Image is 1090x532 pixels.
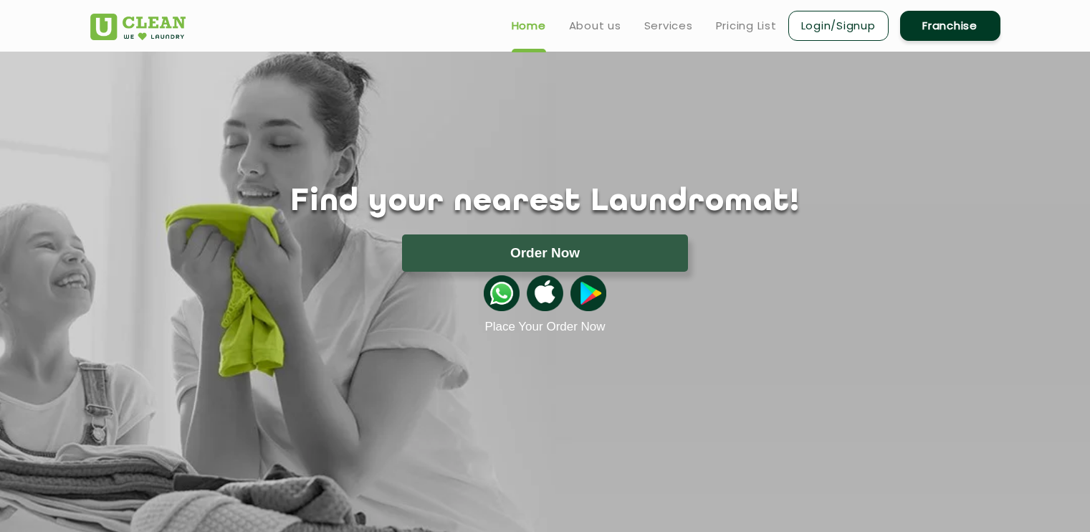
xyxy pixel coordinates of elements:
a: Home [512,17,546,34]
a: About us [569,17,621,34]
a: Services [644,17,693,34]
img: UClean Laundry and Dry Cleaning [90,14,186,40]
img: playstoreicon.png [570,275,606,311]
a: Place Your Order Now [484,320,605,334]
h1: Find your nearest Laundromat! [80,184,1011,220]
a: Franchise [900,11,1000,41]
button: Order Now [402,234,688,272]
a: Pricing List [716,17,777,34]
img: apple-icon.png [527,275,563,311]
a: Login/Signup [788,11,889,41]
img: whatsappicon.png [484,275,520,311]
